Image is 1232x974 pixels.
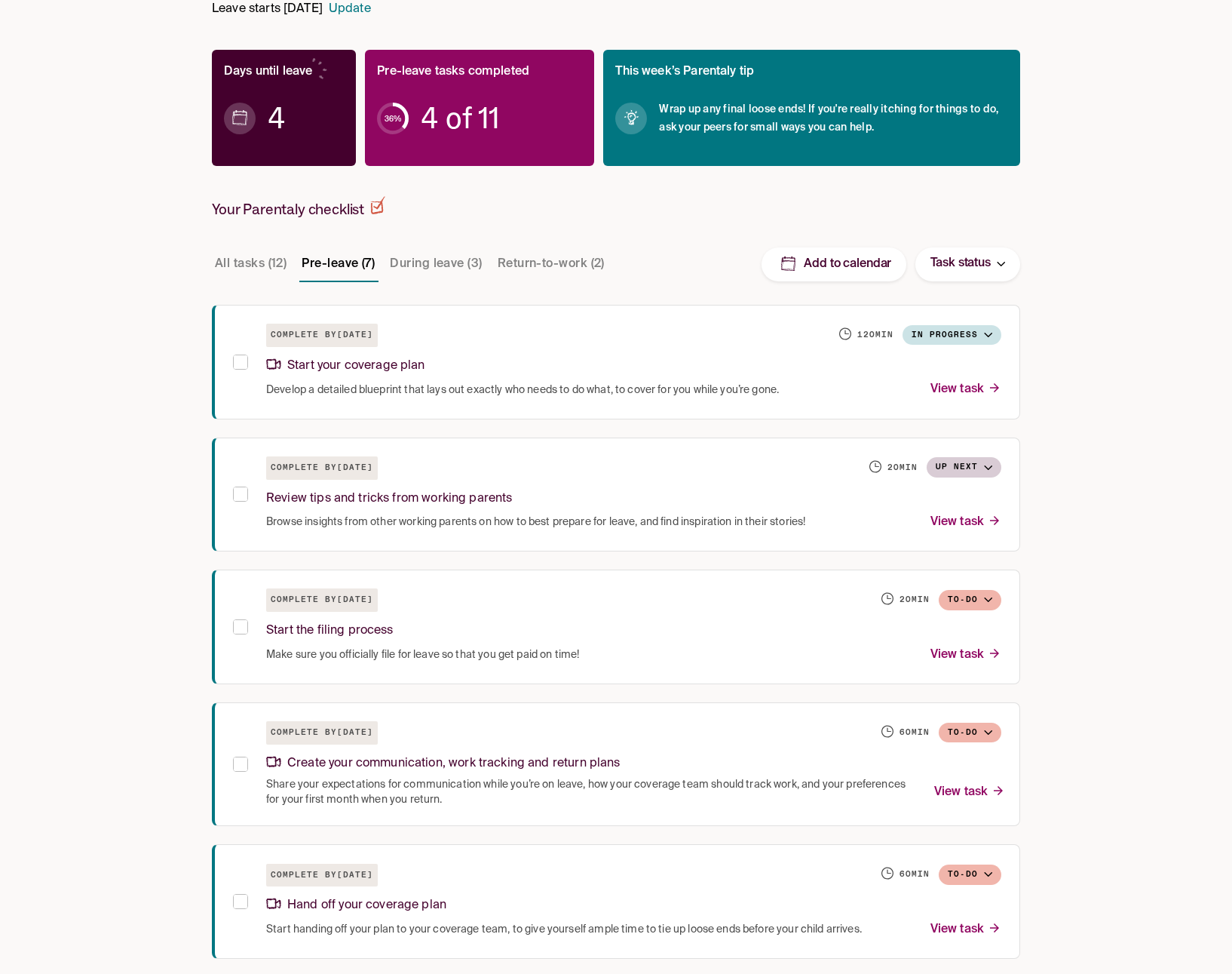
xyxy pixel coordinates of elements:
[377,62,529,82] p: Pre-leave tasks completed
[268,111,285,126] span: 4
[224,62,312,82] p: Days until leave
[857,329,893,341] h6: 120 min
[266,456,378,480] h6: Complete by [DATE]
[266,721,378,745] h6: Complete by [DATE]
[899,594,930,606] h6: 20 min
[903,325,1001,346] button: In progress
[615,62,754,82] p: This week’s Parentaly tip
[266,896,446,916] p: Hand off your coverage plan
[939,590,1001,610] button: To-do
[212,246,290,282] button: All tasks (12)
[887,462,918,474] h6: 20 min
[266,754,621,774] p: Create your communication, work tracking and return plans
[266,621,394,641] p: Start the filing process
[762,247,906,281] button: Add to calendar
[266,512,805,533] p: Browse insights from other working parents on how to best prepare for leave, and find inspiration...
[266,647,579,662] span: Make sure you officially file for leave so that you get paid on time!
[266,922,862,937] span: Start handing off your plan to your coverage team, to give yourself ample time to tie up loose en...
[266,324,378,347] h6: Complete by [DATE]
[266,588,378,612] h6: Complete by [DATE]
[266,356,425,376] p: Start your coverage plan
[266,777,916,807] span: Share your expectations for communication while you’re on leave, how your coverage team should tr...
[899,868,930,880] h6: 60 min
[930,920,1001,940] p: View task
[899,727,930,739] h6: 60 min
[659,100,1008,137] span: Wrap up any final loose ends! If you're really itching for things to do, ask your peers for small...
[915,247,1020,281] button: Task status
[804,257,891,272] p: Add to calendar
[930,253,991,274] p: Task status
[939,865,1001,885] button: To-do
[927,457,1001,478] button: Up next
[930,512,1001,533] p: View task
[387,246,485,282] button: During leave (3)
[930,379,1001,400] p: View task
[421,111,499,126] span: 4 of 11
[266,383,779,398] span: Develop a detailed blueprint that lays out exactly who needs to do what, to cover for you while y...
[939,723,1001,743] button: To-do
[266,864,378,887] h6: Complete by [DATE]
[934,782,1005,803] p: View task
[299,246,378,282] button: Pre-leave (7)
[495,246,608,282] button: Return-to-work (2)
[212,196,385,219] h2: Your Parentaly checklist
[930,645,1001,665] p: View task
[266,489,512,509] p: Review tips and tricks from working parents
[212,246,611,282] div: Task stage tabs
